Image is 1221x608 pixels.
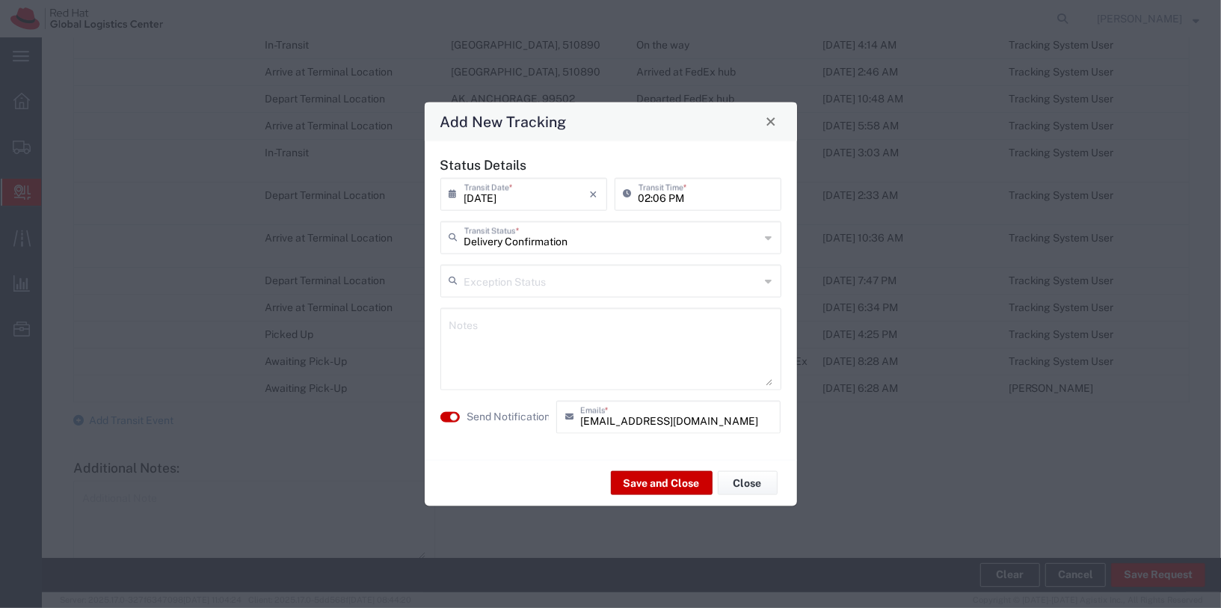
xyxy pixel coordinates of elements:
[611,471,713,495] button: Save and Close
[590,182,598,206] i: ×
[760,111,781,132] button: Close
[467,409,549,425] agx-label: Send Notification
[718,471,778,495] button: Close
[467,409,551,425] label: Send Notification
[440,111,566,132] h4: Add New Tracking
[440,156,781,172] h5: Status Details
